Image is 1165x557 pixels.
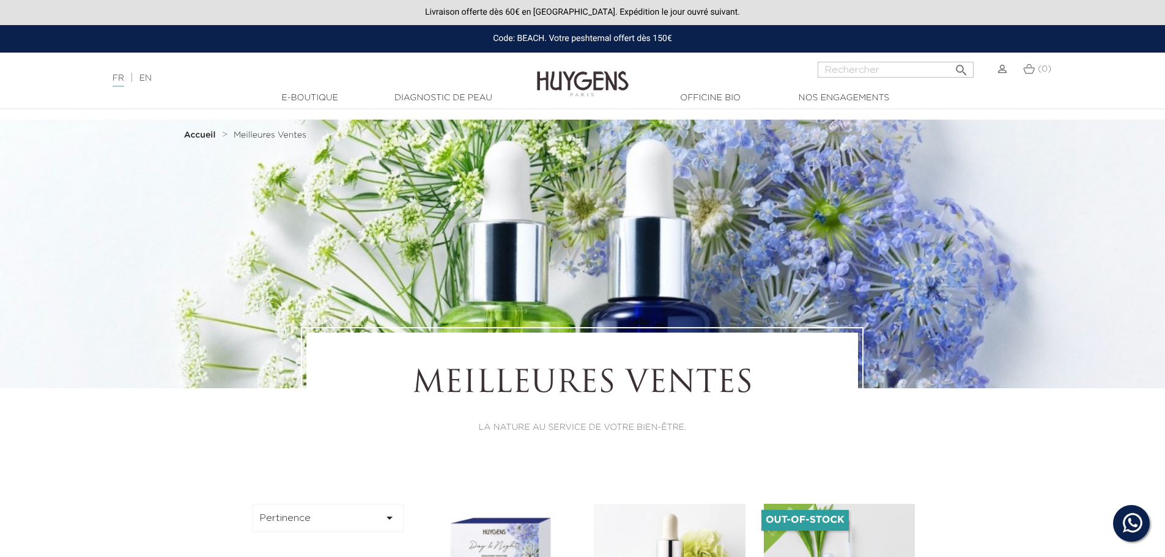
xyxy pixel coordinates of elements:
[106,71,476,86] div: |
[761,510,849,531] li: Out-of-Stock
[382,511,397,525] i: 
[950,58,972,75] button: 
[184,131,216,139] strong: Accueil
[649,92,772,105] a: Officine Bio
[818,62,974,78] input: Rechercher
[253,504,404,532] button: Pertinence
[382,92,505,105] a: Diagnostic de peau
[537,51,629,98] img: Huygens
[340,366,824,403] h1: Meilleures Ventes
[234,131,306,139] span: Meilleures Ventes
[340,421,824,434] p: LA NATURE AU SERVICE DE VOTRE BIEN-ÊTRE.
[234,130,306,140] a: Meilleures Ventes
[113,74,124,87] a: FR
[249,92,371,105] a: E-Boutique
[184,130,218,140] a: Accueil
[139,74,152,83] a: EN
[783,92,905,105] a: Nos engagements
[1038,65,1051,73] span: (0)
[954,59,969,74] i: 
